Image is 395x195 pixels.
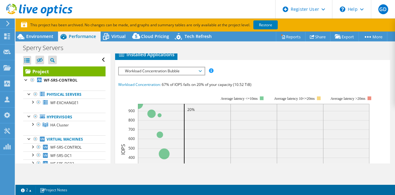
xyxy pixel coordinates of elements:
span: WF-SRS-CONTROL [50,145,81,150]
text: 400 [128,155,135,160]
span: HA Cluster [50,122,69,128]
b: WF-SRS-CONTROL [44,78,77,83]
a: WF-SRS-DC02 [23,159,106,167]
a: Reports [276,32,306,41]
text: 900 [128,108,135,113]
span: Workload Concentration: [118,82,161,87]
a: Hypervisors [23,113,106,121]
p: This project has been archived. No changes can be made, and graphs and summary tables are only av... [21,22,323,28]
span: Performance [69,33,96,39]
text: 600 [128,136,135,141]
a: 2 [17,186,36,194]
a: WF-SRS-CONTROL [23,143,106,151]
svg: \n [340,6,345,12]
span: WF-SRS-DC1 [50,153,72,158]
text: 800 [128,117,135,123]
tspan: Average latency 10<=20ms [274,96,315,101]
a: WF-SRS-CONTROL [23,76,106,84]
a: HA Cluster [23,121,106,129]
a: WF-EXCHANGE1 [23,99,106,107]
span: Virtual [111,33,126,39]
text: IOPS [120,144,127,155]
span: WF-SRS-DC02 [50,161,74,166]
a: Project Notes [35,186,72,194]
tspan: Average latency <=10ms [221,96,258,101]
a: Share [305,32,331,41]
span: Cloud Pricing [141,33,169,39]
a: WF-SRS-DC1 [23,151,106,159]
a: Physical Servers [23,91,106,99]
span: Workload Concentration Bubble [122,67,201,75]
a: Virtual Machines [23,135,106,143]
span: Tech Refresh [185,33,212,39]
text: 700 [128,127,135,132]
text: 500 [128,146,135,151]
a: Project [23,66,106,76]
a: Restore [253,20,278,29]
span: GD [378,4,388,14]
text: Average latency >20ms [330,96,365,101]
text: 20% [187,107,195,112]
span: WF-EXCHANGE1 [50,100,79,105]
span: 67% of IOPS falls on 20% of your capacity (10.52 TiB) [162,82,252,87]
span: Installed Applications [118,51,174,57]
a: More [359,32,387,41]
a: Export [330,32,359,41]
h1: Sperry Servers [20,45,73,51]
span: Environment [26,33,53,39]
